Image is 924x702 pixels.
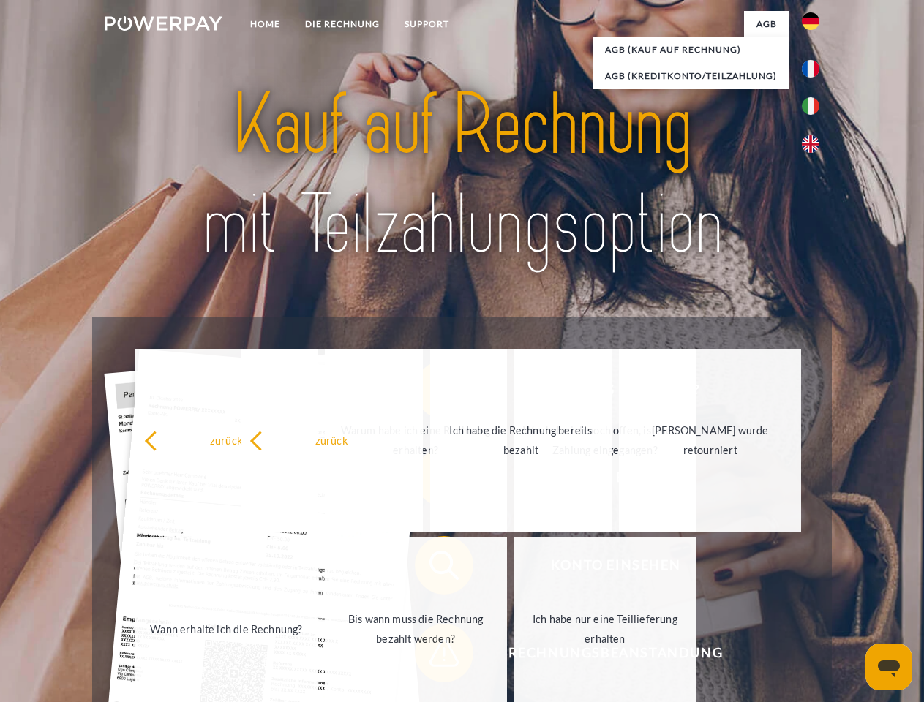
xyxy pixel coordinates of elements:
a: AGB (Kauf auf Rechnung) [593,37,789,63]
div: Bis wann muss die Rechnung bezahlt werden? [334,609,498,649]
img: it [802,97,819,115]
a: SUPPORT [392,11,462,37]
div: Wann erhalte ich die Rechnung? [144,619,309,638]
a: Home [238,11,293,37]
img: title-powerpay_de.svg [140,70,784,280]
a: agb [744,11,789,37]
img: de [802,12,819,30]
img: logo-powerpay-white.svg [105,16,222,31]
div: Ich habe nur eine Teillieferung erhalten [523,609,688,649]
div: zurück [144,430,309,450]
img: fr [802,60,819,78]
div: [PERSON_NAME] wurde retourniert [628,420,792,460]
a: AGB (Kreditkonto/Teilzahlung) [593,63,789,89]
div: Ich habe die Rechnung bereits bezahlt [439,420,604,460]
a: DIE RECHNUNG [293,11,392,37]
div: zurück [249,430,414,450]
img: en [802,135,819,153]
iframe: Schaltfläche zum Öffnen des Messaging-Fensters [865,643,912,690]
